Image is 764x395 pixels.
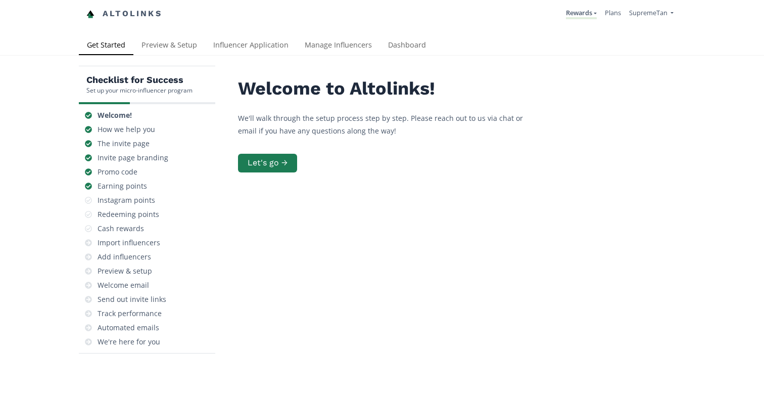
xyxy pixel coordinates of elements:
p: We'll walk through the setup process step by step. Please reach out to us via chat or email if yo... [238,112,541,137]
a: Manage Influencers [297,36,380,56]
div: The invite page [98,139,150,149]
h5: Checklist for Success [86,74,193,86]
div: Preview & setup [98,266,152,276]
div: Import influencers [98,238,160,248]
div: Instagram points [98,195,155,205]
a: Preview & Setup [133,36,205,56]
div: Earning points [98,181,147,191]
div: Invite page branding [98,153,168,163]
a: Rewards [566,8,597,19]
div: We're here for you [98,337,160,347]
span: SupremeTan [629,8,667,17]
div: Welcome! [98,110,132,120]
div: Track performance [98,309,162,319]
div: Set up your micro-influencer program [86,86,193,95]
div: How we help you [98,124,155,135]
div: Welcome email [98,280,149,290]
a: Influencer Application [205,36,297,56]
div: Automated emails [98,323,159,333]
div: Promo code [98,167,137,177]
div: Redeeming points [98,209,159,220]
div: Cash rewards [98,224,144,234]
h2: Welcome to Altolinks! [238,78,541,99]
button: Let's go → [238,154,297,172]
img: favicon-32x32.png [86,10,94,18]
div: Add influencers [98,252,151,262]
a: Plans [605,8,621,17]
a: SupremeTan [629,8,674,20]
a: Altolinks [86,6,162,22]
a: Get Started [79,36,133,56]
a: Dashboard [380,36,434,56]
div: Send out invite links [98,294,166,304]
